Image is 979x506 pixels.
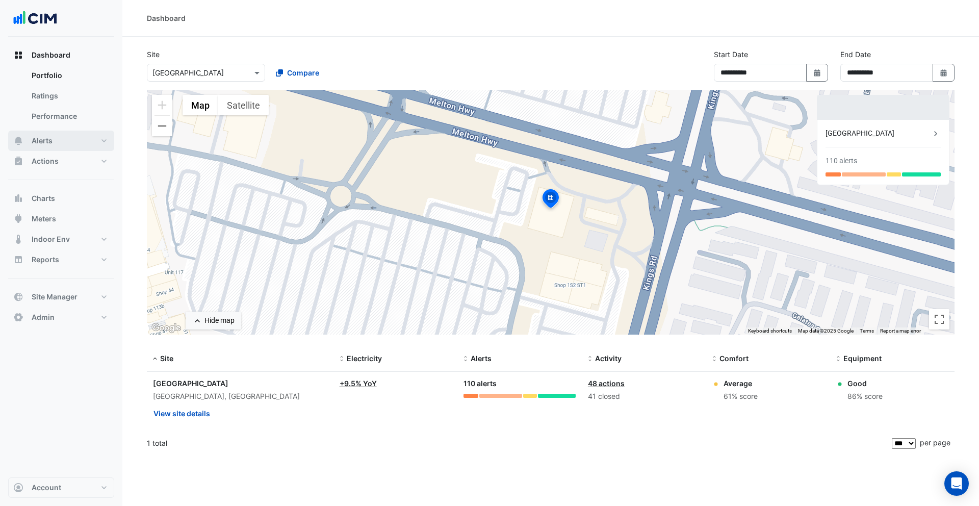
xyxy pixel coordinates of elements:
[13,50,23,60] app-icon: Dashboard
[153,404,211,422] button: View site details
[32,136,53,146] span: Alerts
[826,128,931,139] div: [GEOGRAPHIC_DATA]
[13,255,23,265] app-icon: Reports
[287,67,319,78] span: Compare
[539,188,562,212] img: site-pin-selected.svg
[880,328,921,334] a: Report a map error
[23,65,114,86] a: Portfolio
[340,379,377,388] a: +9.5% YoY
[147,49,160,60] label: Site
[32,193,55,204] span: Charts
[595,354,622,363] span: Activity
[347,354,382,363] span: Electricity
[826,156,857,166] div: 110 alerts
[13,136,23,146] app-icon: Alerts
[798,328,854,334] span: Map data ©2025 Google
[471,354,492,363] span: Alerts
[724,391,758,402] div: 61% score
[152,95,172,115] button: Zoom in
[724,378,758,389] div: Average
[147,431,890,456] div: 1 total
[32,483,61,493] span: Account
[944,471,969,496] div: Open Intercom Messenger
[32,292,78,302] span: Site Manager
[8,477,114,498] button: Account
[32,50,70,60] span: Dashboard
[23,106,114,127] a: Performance
[218,95,269,115] button: Show satellite imagery
[12,8,58,29] img: Company Logo
[160,354,173,363] span: Site
[8,131,114,151] button: Alerts
[847,391,883,402] div: 86% score
[23,86,114,106] a: Ratings
[13,214,23,224] app-icon: Meters
[588,379,625,388] a: 48 actions
[8,249,114,270] button: Reports
[32,312,55,322] span: Admin
[8,188,114,209] button: Charts
[847,378,883,389] div: Good
[32,234,70,244] span: Indoor Env
[8,65,114,131] div: Dashboard
[920,438,950,447] span: per page
[183,95,218,115] button: Show street map
[840,49,871,60] label: End Date
[843,354,882,363] span: Equipment
[939,68,948,77] fa-icon: Select Date
[149,321,183,335] a: Click to see this area on Google Maps
[463,378,576,390] div: 110 alerts
[719,354,749,363] span: Comfort
[32,214,56,224] span: Meters
[153,378,327,389] div: [GEOGRAPHIC_DATA]
[13,292,23,302] app-icon: Site Manager
[13,156,23,166] app-icon: Actions
[13,193,23,204] app-icon: Charts
[748,327,792,335] button: Keyboard shortcuts
[149,321,183,335] img: Google
[32,156,59,166] span: Actions
[813,68,822,77] fa-icon: Select Date
[8,229,114,249] button: Indoor Env
[860,328,874,334] a: Terms
[8,209,114,229] button: Meters
[32,255,59,265] span: Reports
[147,13,186,23] div: Dashboard
[8,307,114,327] button: Admin
[269,64,326,82] button: Compare
[186,312,241,330] button: Hide map
[929,309,949,330] button: Toggle fullscreen view
[152,116,172,136] button: Zoom out
[8,45,114,65] button: Dashboard
[8,151,114,171] button: Actions
[153,391,327,402] div: [GEOGRAPHIC_DATA], [GEOGRAPHIC_DATA]
[714,49,748,60] label: Start Date
[8,287,114,307] button: Site Manager
[204,315,235,326] div: Hide map
[588,391,700,402] div: 41 closed
[13,312,23,322] app-icon: Admin
[13,234,23,244] app-icon: Indoor Env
